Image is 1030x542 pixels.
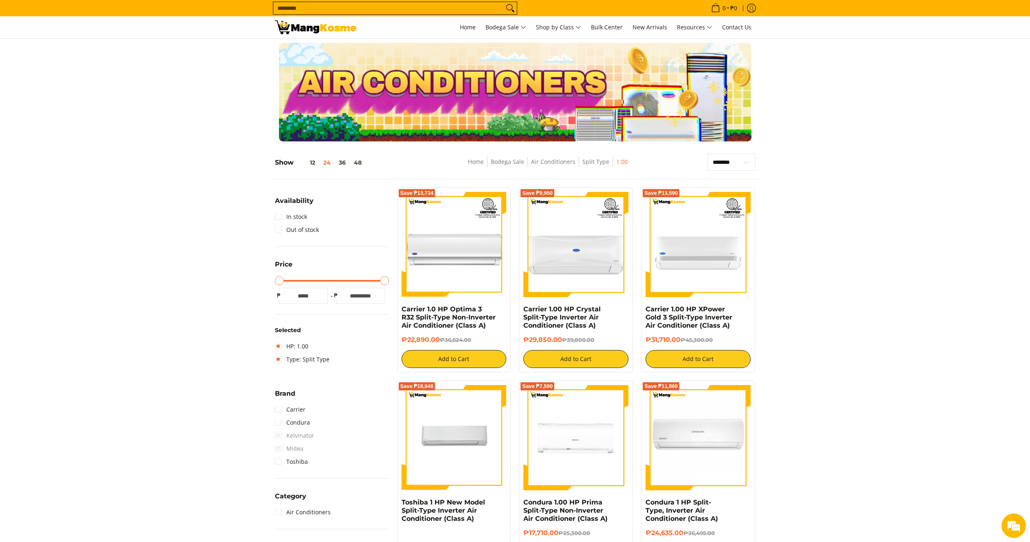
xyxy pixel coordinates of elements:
[275,198,314,204] span: Availability
[729,5,738,11] span: ₱0
[456,16,480,38] a: Home
[587,16,627,38] a: Bulk Center
[275,429,314,442] span: Kelvinator
[335,159,350,166] button: 36
[275,261,292,274] summary: Open
[721,5,727,11] span: 0
[365,16,755,38] nav: Main Menu
[582,158,609,165] a: Split Type
[531,158,575,165] a: Air Conditioners
[591,23,623,31] span: Bulk Center
[718,16,755,38] a: Contact Us
[523,385,628,490] img: Condura 1.00 HP Prima Split-Type Non-Inverter Air Conditioner (Class A)
[275,353,329,366] a: Type: Split Type
[400,191,434,196] span: Save ₱13,734
[504,2,517,14] button: Search
[460,23,476,31] span: Home
[275,340,308,353] a: HP: 1.00
[522,191,553,196] span: Save ₱9,950
[562,337,594,343] del: ₱39,800.00
[402,350,507,368] button: Add to Cart
[485,22,526,33] span: Bodega Sale
[523,529,628,537] h6: ₱17,710.00
[683,530,715,536] del: ₱36,495.00
[616,157,628,167] span: 1.00
[402,192,507,297] img: Carrier 1.0 HP Optima 3 R32 Split-Type Non-Inverter Air Conditioner (Class A)
[402,305,496,329] a: Carrier 1.0 HP Optima 3 R32 Split-Type Non-Inverter Air Conditioner (Class A)
[402,498,485,522] a: Toshiba 1 HP New Model Split-Type Inverter Air Conditioner (Class A)
[413,157,682,175] nav: Breadcrumbs
[522,384,553,389] span: Save ₱7,590
[275,223,319,236] a: Out of stock
[523,350,628,368] button: Add to Cart
[275,210,307,223] a: In stock
[628,16,671,38] a: New Arrivals
[275,291,283,300] span: ₱
[523,336,628,344] h6: ₱29,850.00
[275,390,295,397] span: Brand
[275,327,389,334] h6: Selected
[400,384,434,389] span: Save ₱18,946
[646,498,718,522] a: Condura 1 HP Split-Type, Inverter Air Conditioner (Class A)
[275,20,356,34] img: Bodega Sale Aircon l Mang Kosme: Home Appliances Warehouse Sale Split Type
[275,442,303,455] span: Midea
[294,159,319,166] button: 12
[275,493,306,506] summary: Open
[673,16,716,38] a: Resources
[632,23,667,31] span: New Arrivals
[523,305,601,329] a: Carrier 1.00 HP Crystal Split-Type Inverter Air Conditioner (Class A)
[402,336,507,344] h6: ₱22,890.00
[523,192,628,297] img: Carrier 1.00 HP Crystal Split-Type Inverter Air Conditioner (Class A)
[558,530,590,536] del: ₱25,300.00
[677,22,712,33] span: Resources
[646,529,751,537] h6: ₱24,635.00
[275,403,305,416] a: Carrier
[646,385,751,490] img: Condura 1 HP Split-Type, Inverter Air Conditioner (Class A)
[709,4,740,13] span: •
[646,305,732,329] a: Carrier 1.00 HP XPower Gold 3 Split-Type Inverter Air Conditioner (Class A)
[275,261,292,268] span: Price
[491,158,524,165] a: Bodega Sale
[536,22,581,33] span: Shop by Class
[319,159,335,166] button: 24
[646,336,751,344] h6: ₱31,710.00
[523,498,608,522] a: Condura 1.00 HP Prima Split-Type Non-Inverter Air Conditioner (Class A)
[275,198,314,210] summary: Open
[350,159,366,166] button: 48
[332,291,340,300] span: ₱
[681,337,713,343] del: ₱45,300.00
[481,16,530,38] a: Bodega Sale
[275,159,366,167] h5: Show
[468,158,484,165] a: Home
[532,16,585,38] a: Shop by Class
[275,506,331,519] a: Air Conditioners
[644,191,678,196] span: Save ₱13,590
[402,385,507,490] img: Toshiba 1 HP New Model Split-Type Inverter Air Conditioner (Class A)
[275,493,306,500] span: Category
[275,455,308,468] a: Toshiba
[646,192,751,297] img: Carrier 1.00 HP XPower Gold 3 Split-Type Inverter Air Conditioner (Class A)
[646,350,751,368] button: Add to Cart
[440,337,471,343] del: ₱36,624.00
[275,416,310,429] a: Condura
[644,384,678,389] span: Save ₱11,860
[722,23,751,31] span: Contact Us
[275,390,295,403] summary: Open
